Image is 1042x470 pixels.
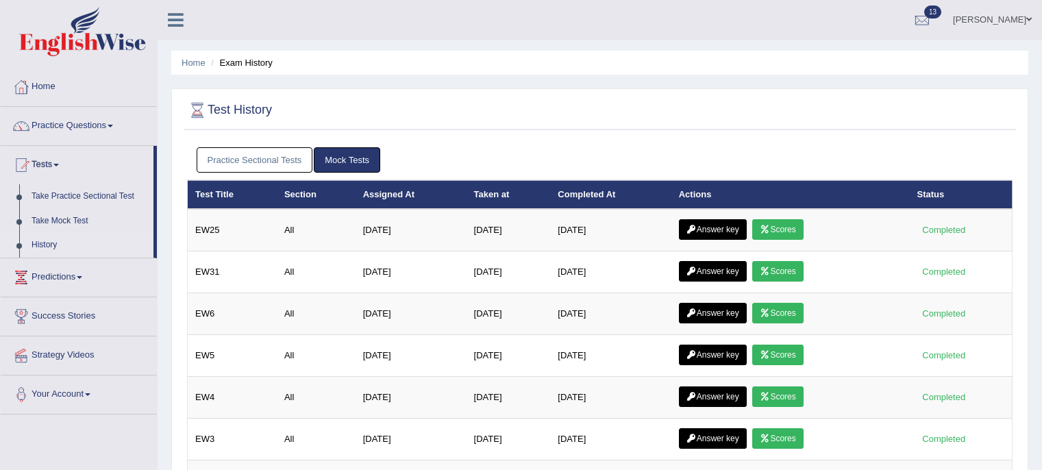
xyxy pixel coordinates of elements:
[679,261,747,282] a: Answer key
[550,419,671,460] td: [DATE]
[25,184,153,209] a: Take Practice Sectional Test
[188,377,277,419] td: EW4
[356,180,467,209] th: Assigned At
[356,251,467,293] td: [DATE]
[679,303,747,323] a: Answer key
[467,335,551,377] td: [DATE]
[197,147,313,173] a: Practice Sectional Tests
[314,147,380,173] a: Mock Tests
[1,107,157,141] a: Practice Questions
[550,180,671,209] th: Completed At
[356,377,467,419] td: [DATE]
[188,251,277,293] td: EW31
[467,251,551,293] td: [DATE]
[550,377,671,419] td: [DATE]
[467,180,551,209] th: Taken at
[277,293,356,335] td: All
[917,390,971,404] div: Completed
[679,219,747,240] a: Answer key
[671,180,910,209] th: Actions
[679,428,747,449] a: Answer key
[467,419,551,460] td: [DATE]
[277,377,356,419] td: All
[917,264,971,279] div: Completed
[550,293,671,335] td: [DATE]
[277,180,356,209] th: Section
[917,432,971,446] div: Completed
[208,56,273,69] li: Exam History
[550,251,671,293] td: [DATE]
[182,58,206,68] a: Home
[277,335,356,377] td: All
[356,209,467,251] td: [DATE]
[679,386,747,407] a: Answer key
[25,209,153,234] a: Take Mock Test
[188,335,277,377] td: EW5
[356,419,467,460] td: [DATE]
[356,293,467,335] td: [DATE]
[277,419,356,460] td: All
[277,209,356,251] td: All
[752,345,803,365] a: Scores
[1,258,157,293] a: Predictions
[752,261,803,282] a: Scores
[917,348,971,362] div: Completed
[467,293,551,335] td: [DATE]
[188,293,277,335] td: EW6
[1,68,157,102] a: Home
[752,386,803,407] a: Scores
[550,335,671,377] td: [DATE]
[550,209,671,251] td: [DATE]
[1,336,157,371] a: Strategy Videos
[752,428,803,449] a: Scores
[752,219,803,240] a: Scores
[356,335,467,377] td: [DATE]
[924,5,941,18] span: 13
[1,375,157,410] a: Your Account
[679,345,747,365] a: Answer key
[467,209,551,251] td: [DATE]
[910,180,1013,209] th: Status
[187,100,272,121] h2: Test History
[1,146,153,180] a: Tests
[917,223,971,237] div: Completed
[25,233,153,258] a: History
[277,251,356,293] td: All
[188,209,277,251] td: EW25
[917,306,971,321] div: Completed
[1,297,157,332] a: Success Stories
[188,419,277,460] td: EW3
[752,303,803,323] a: Scores
[188,180,277,209] th: Test Title
[467,377,551,419] td: [DATE]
